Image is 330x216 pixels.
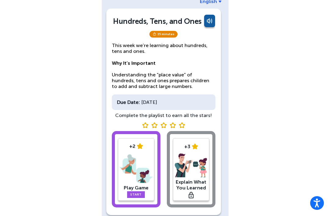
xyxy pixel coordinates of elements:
span: 15 minutes [149,31,178,38]
div: Complete the playlist to earn all the stars! [112,112,215,118]
div: +2 [120,143,152,149]
img: blank star [160,122,167,128]
div: Play Game [120,185,152,191]
div: Due Date: [117,99,140,105]
div: Hundreds, Tens, and Ones [113,17,201,26]
img: blank star [179,122,185,128]
p: This week we’re learning about hundreds, tens and ones. Understanding the “place value” of hundre... [112,42,215,90]
strong: Why It’s Important [112,60,156,66]
img: blank star [151,122,157,128]
a: Start [127,191,145,198]
img: timer.svg [152,32,156,36]
img: play-game.png [120,153,152,185]
img: lock.svg [189,192,194,198]
div: [DATE] [112,94,215,110]
img: blank star [142,122,148,128]
img: blank star [170,122,176,128]
img: star [137,143,143,149]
